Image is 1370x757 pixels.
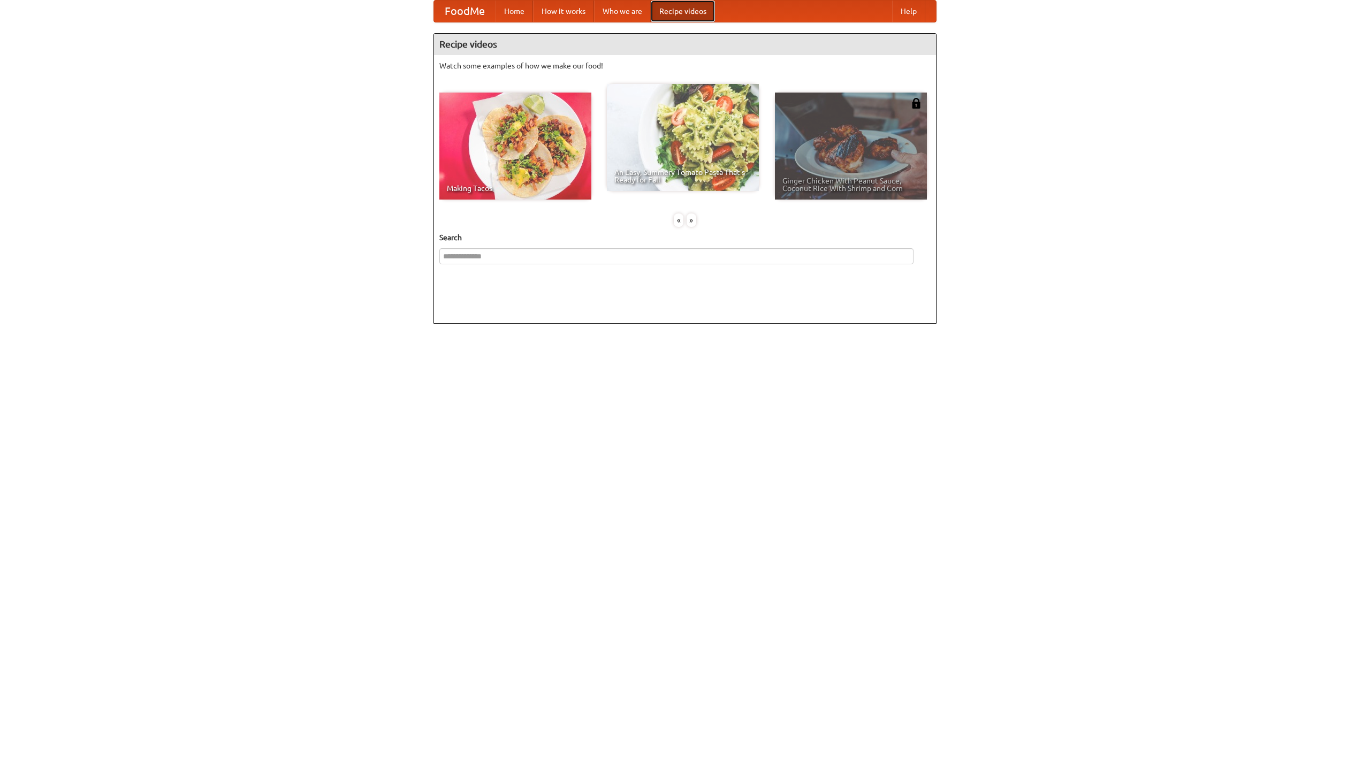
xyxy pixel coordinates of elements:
h4: Recipe videos [434,34,936,55]
a: FoodMe [434,1,496,22]
a: An Easy, Summery Tomato Pasta That's Ready for Fall [607,84,759,191]
a: How it works [533,1,594,22]
a: Making Tacos [439,93,591,200]
img: 483408.png [911,98,922,109]
p: Watch some examples of how we make our food! [439,60,931,71]
div: « [674,213,683,227]
span: An Easy, Summery Tomato Pasta That's Ready for Fall [614,169,751,183]
a: Who we are [594,1,651,22]
a: Recipe videos [651,1,715,22]
a: Home [496,1,533,22]
span: Making Tacos [447,185,584,192]
div: » [687,213,696,227]
h5: Search [439,232,931,243]
a: Help [892,1,925,22]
